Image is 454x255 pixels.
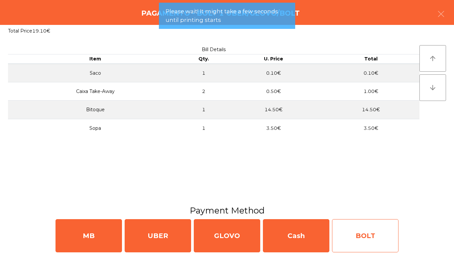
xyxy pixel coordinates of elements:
[182,82,225,101] td: 2
[141,8,300,18] h4: Pagamento - Bolt 1 Uber/Glovo/Bolt
[332,219,398,252] div: BOLT
[182,101,225,119] td: 1
[225,82,322,101] td: 0.50€
[125,219,191,252] div: UBER
[225,54,322,64] th: U. Price
[322,54,419,64] th: Total
[8,54,182,64] th: Item
[429,54,437,62] i: arrow_upward
[194,219,260,252] div: GLOVO
[322,119,419,137] td: 3.50€
[419,45,446,72] button: arrow_upward
[32,28,50,34] span: 19.10€
[322,82,419,101] td: 1.00€
[225,101,322,119] td: 14.50€
[182,54,225,64] th: Qty.
[8,119,182,137] td: Sopa
[322,101,419,119] td: 14.50€
[322,64,419,82] td: 0.10€
[202,46,226,52] span: Bill Details
[263,219,329,252] div: Cash
[56,219,122,252] div: MB
[225,119,322,137] td: 3.50€
[429,84,437,92] i: arrow_downward
[182,64,225,82] td: 1
[419,74,446,101] button: arrow_downward
[5,205,449,216] h3: Payment Method
[225,64,322,82] td: 0.10€
[182,119,225,137] td: 1
[8,101,182,119] td: Bitoque
[8,28,32,34] span: Total Price
[8,64,182,82] td: Saco
[8,82,182,101] td: Caixa Take-Away
[166,7,288,24] span: Please wait! It might take a few seconds until printing starts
